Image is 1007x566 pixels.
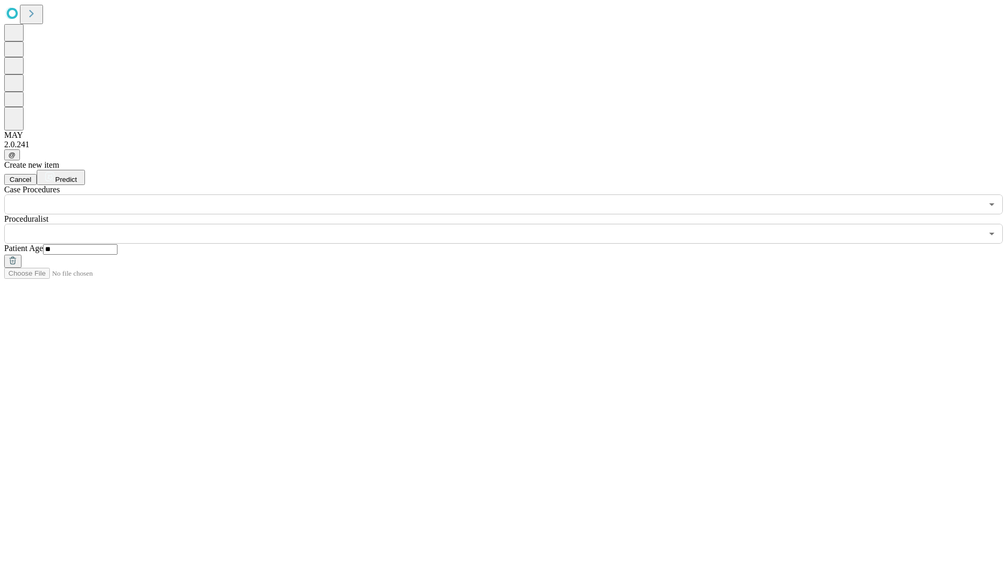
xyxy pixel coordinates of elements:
span: @ [8,151,16,159]
button: Cancel [4,174,37,185]
span: Create new item [4,160,59,169]
button: Open [984,197,999,212]
span: Scheduled Procedure [4,185,60,194]
span: Patient Age [4,244,43,253]
div: MAY [4,130,1003,140]
span: Cancel [9,176,31,183]
button: Predict [37,170,85,185]
span: Predict [55,176,77,183]
button: Open [984,226,999,241]
div: 2.0.241 [4,140,1003,149]
button: @ [4,149,20,160]
span: Proceduralist [4,214,48,223]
